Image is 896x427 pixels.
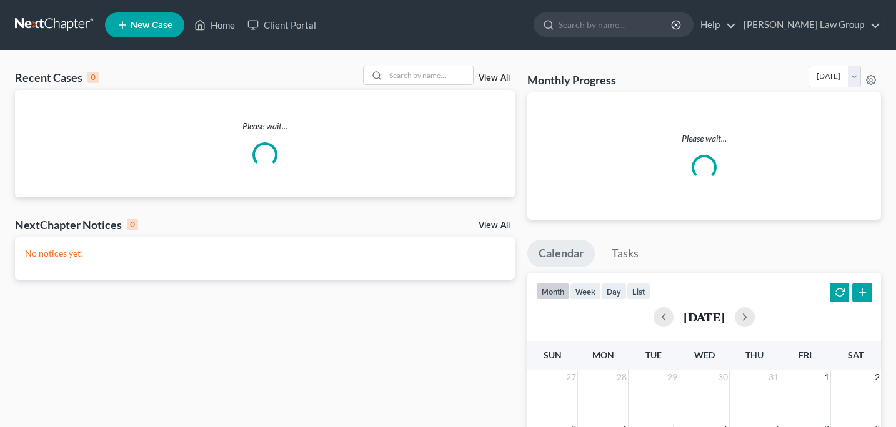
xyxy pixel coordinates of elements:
[15,70,99,85] div: Recent Cases
[479,221,510,230] a: View All
[570,283,601,300] button: week
[627,283,650,300] button: list
[874,370,881,385] span: 2
[527,240,595,267] a: Calendar
[600,240,650,267] a: Tasks
[25,247,505,260] p: No notices yet!
[717,370,729,385] span: 30
[684,310,725,323] h2: [DATE]
[386,66,473,84] input: Search by name...
[536,283,570,300] button: month
[544,350,562,360] span: Sun
[645,350,662,360] span: Tue
[15,217,138,232] div: NextChapter Notices
[694,350,715,360] span: Wed
[694,14,736,36] a: Help
[15,120,515,132] p: Please wait...
[559,13,673,36] input: Search by name...
[241,14,322,36] a: Client Portal
[615,370,628,385] span: 28
[537,132,871,145] p: Please wait...
[745,350,764,360] span: Thu
[601,283,627,300] button: day
[87,72,99,83] div: 0
[848,350,864,360] span: Sat
[127,219,138,230] div: 0
[188,14,241,36] a: Home
[666,370,679,385] span: 29
[527,72,616,87] h3: Monthly Progress
[565,370,577,385] span: 27
[131,21,172,30] span: New Case
[737,14,880,36] a: [PERSON_NAME] Law Group
[479,74,510,82] a: View All
[767,370,780,385] span: 31
[799,350,812,360] span: Fri
[592,350,614,360] span: Mon
[823,370,830,385] span: 1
